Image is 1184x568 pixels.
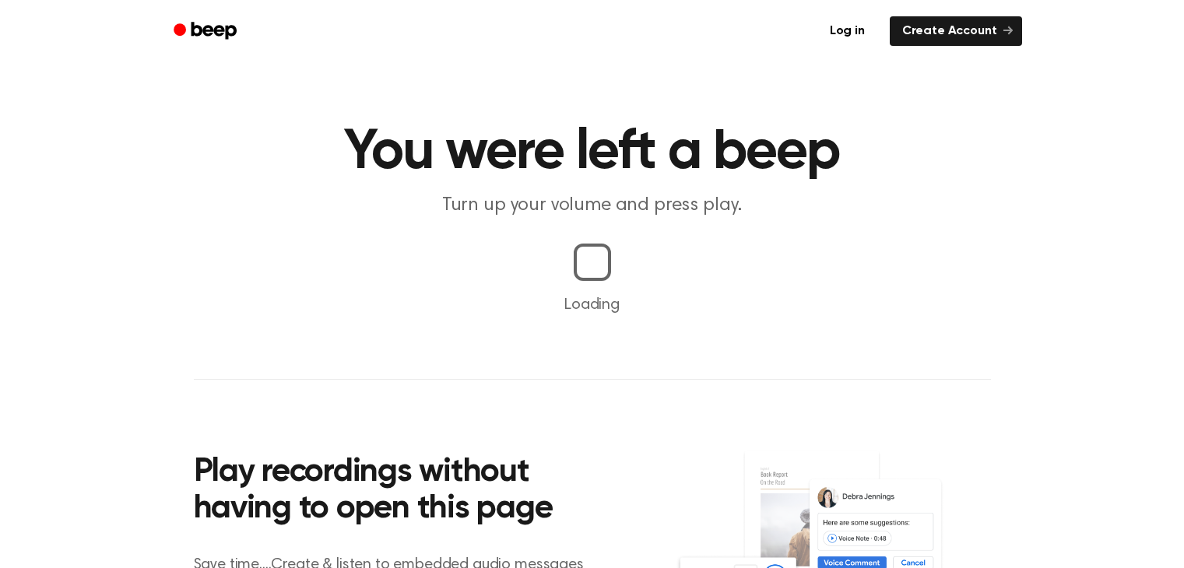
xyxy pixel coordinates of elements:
[163,16,251,47] a: Beep
[293,193,891,219] p: Turn up your volume and press play.
[890,16,1022,46] a: Create Account
[814,13,880,49] a: Log in
[194,454,613,528] h2: Play recordings without having to open this page
[19,293,1165,317] p: Loading
[194,124,991,181] h1: You were left a beep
